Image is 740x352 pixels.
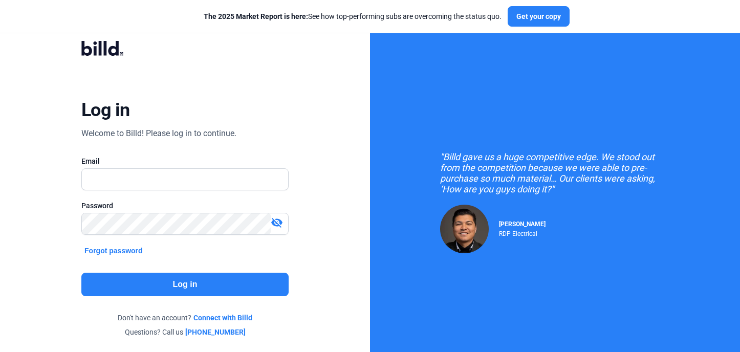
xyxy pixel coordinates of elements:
div: RDP Electrical [499,228,546,237]
div: Log in [81,99,130,121]
div: Don't have an account? [81,313,289,323]
div: "Billd gave us a huge competitive edge. We stood out from the competition because we were able to... [440,151,670,194]
div: See how top-performing subs are overcoming the status quo. [204,11,502,21]
button: Forgot password [81,245,146,256]
span: [PERSON_NAME] [499,221,546,228]
div: Welcome to Billd! Please log in to continue. [81,127,236,140]
div: Questions? Call us [81,327,289,337]
img: Raul Pacheco [440,205,489,253]
span: The 2025 Market Report is here: [204,12,308,20]
a: [PHONE_NUMBER] [185,327,246,337]
button: Get your copy [508,6,570,27]
a: Connect with Billd [193,313,252,323]
div: Password [81,201,289,211]
button: Log in [81,273,289,296]
mat-icon: visibility_off [271,216,283,229]
div: Email [81,156,289,166]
